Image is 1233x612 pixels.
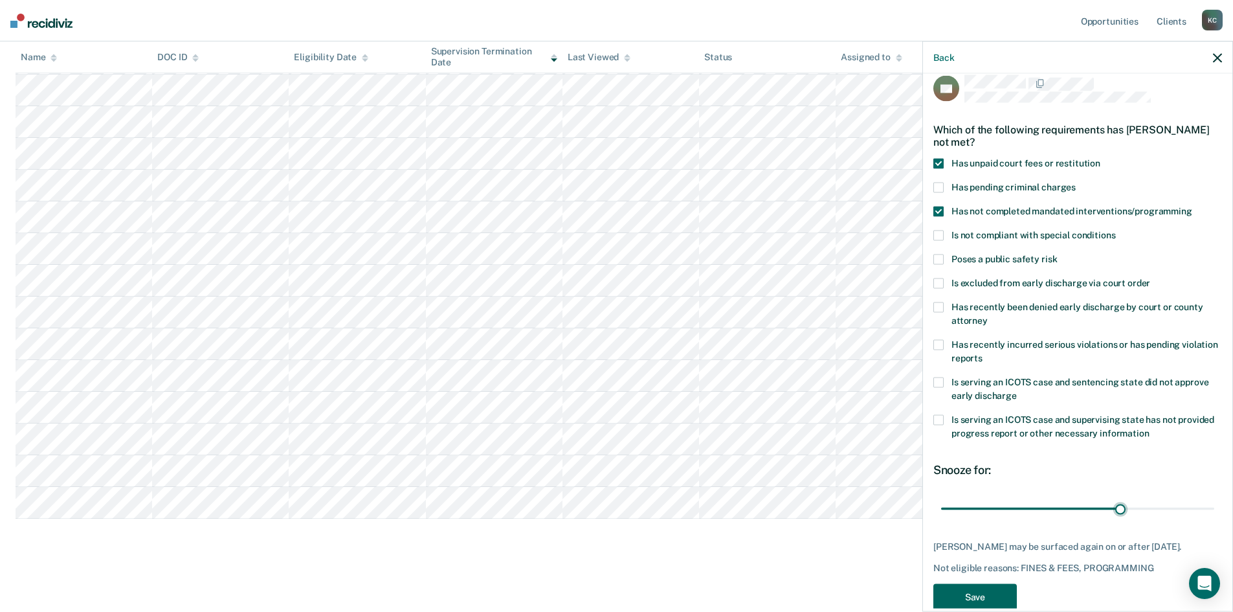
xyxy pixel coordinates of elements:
span: Is not compliant with special conditions [951,230,1115,240]
div: Last Viewed [568,52,630,63]
span: Is serving an ICOTS case and supervising state has not provided progress report or other necessar... [951,414,1214,438]
div: DOC ID [157,52,199,63]
div: [PERSON_NAME] may be surfaced again on or after [DATE]. [933,541,1222,552]
div: Which of the following requirements has [PERSON_NAME] not met? [933,113,1222,158]
span: Has recently been denied early discharge by court or county attorney [951,302,1203,326]
img: Recidiviz [10,14,72,28]
div: Eligibility Date [294,52,368,63]
span: Has pending criminal charges [951,182,1076,192]
div: Supervision Termination Date [431,46,557,68]
span: Is excluded from early discharge via court order [951,278,1150,288]
span: Poses a public safety risk [951,254,1057,264]
span: Has recently incurred serious violations or has pending violation reports [951,339,1218,363]
div: Status [704,52,732,63]
span: Has unpaid court fees or restitution [951,158,1100,168]
div: Name [21,52,57,63]
span: Has not completed mandated interventions/programming [951,206,1192,216]
button: Save [933,584,1017,611]
div: Not eligible reasons: FINES & FEES, PROGRAMMING [933,563,1222,574]
div: Assigned to [841,52,902,63]
div: K C [1202,10,1223,30]
div: Open Intercom Messenger [1189,568,1220,599]
button: Back [933,52,954,63]
div: Snooze for: [933,463,1222,477]
span: Is serving an ICOTS case and sentencing state did not approve early discharge [951,377,1208,401]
